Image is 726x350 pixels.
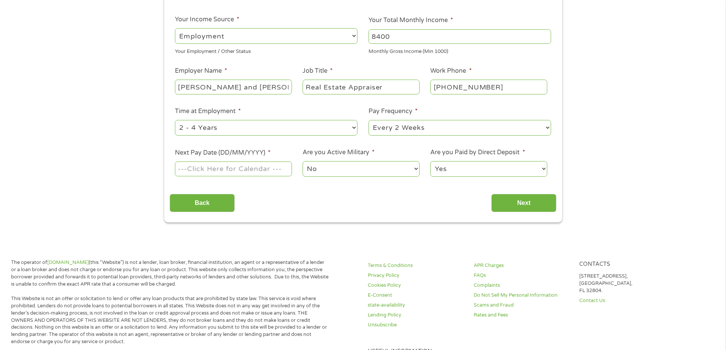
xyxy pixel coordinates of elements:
[430,80,547,94] input: (231) 754-4010
[368,292,465,299] a: E-Consent
[175,149,271,157] label: Next Pay Date (DD/MM/YYYY)
[175,107,241,115] label: Time at Employment
[369,16,453,24] label: Your Total Monthly Income
[369,107,418,115] label: Pay Frequency
[175,45,357,56] div: Your Employment / Other Status
[368,312,465,319] a: Lending Policy
[11,259,329,288] p: The operator of (this “Website”) is not a lender, loan broker, financial institution, an agent or...
[474,262,571,269] a: APR Charges
[368,321,465,329] a: Unsubscribe
[430,149,525,157] label: Are you Paid by Direct Deposit
[474,272,571,279] a: FAQs
[579,297,676,304] a: Contact Us
[368,272,465,279] a: Privacy Policy
[474,282,571,289] a: Complaints
[368,302,465,309] a: state-availability
[474,312,571,319] a: Rates and Fees
[303,149,375,157] label: Are you Active Military
[175,67,227,75] label: Employer Name
[303,80,419,94] input: Cashier
[474,292,571,299] a: Do Not Sell My Personal Information
[368,282,465,289] a: Cookies Policy
[11,295,329,345] p: This Website is not an offer or solicitation to lend or offer any loan products that are prohibit...
[170,194,235,213] input: Back
[430,67,471,75] label: Work Phone
[175,161,292,176] input: ---Click Here for Calendar ---
[175,16,239,24] label: Your Income Source
[47,259,89,265] a: [DOMAIN_NAME]
[369,29,551,44] input: 1800
[474,302,571,309] a: Scams and Fraud
[368,262,465,269] a: Terms & Conditions
[175,80,292,94] input: Walmart
[579,273,676,294] p: [STREET_ADDRESS], [GEOGRAPHIC_DATA], FL 32804.
[303,67,333,75] label: Job Title
[491,194,556,213] input: Next
[579,261,676,268] h4: Contacts
[369,45,551,56] div: Monthly Gross Income (Min 1000)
